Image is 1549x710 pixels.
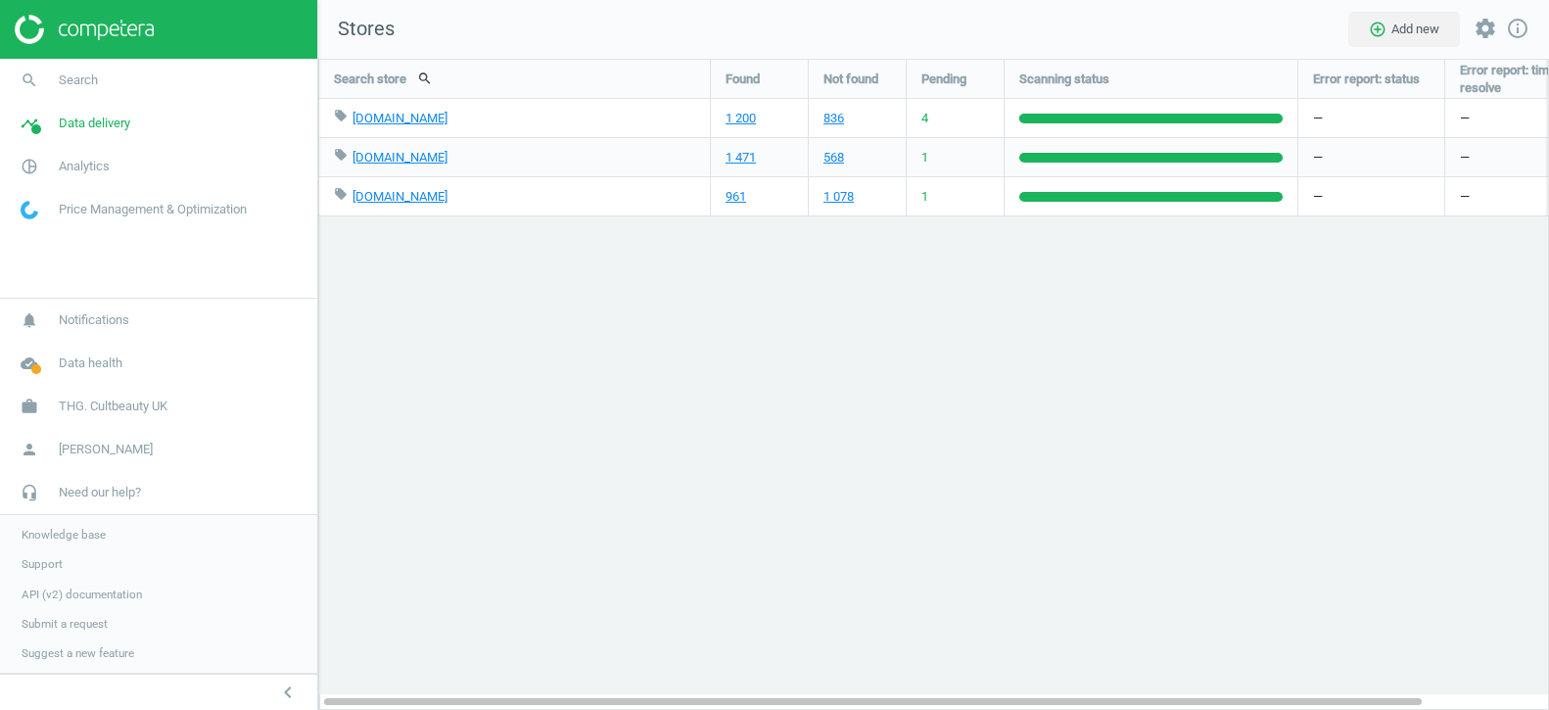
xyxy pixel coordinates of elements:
span: Data health [59,355,122,372]
span: 1 [921,149,928,166]
span: 1 [921,188,928,206]
span: [PERSON_NAME] [59,441,153,458]
span: Error report: status [1313,71,1420,88]
a: 1 200 [726,110,756,127]
i: search [11,62,48,99]
a: 1 078 [823,188,854,206]
span: Suggest a new feature [22,645,134,661]
div: — [1298,138,1444,176]
span: Analytics [59,158,110,175]
img: wGWNvw8QSZomAAAAABJRU5ErkJggg== [21,201,38,219]
span: Need our help? [59,484,141,501]
img: ajHJNr6hYgQAAAAASUVORK5CYII= [15,15,154,44]
i: timeline [11,105,48,142]
i: info_outline [1506,17,1529,40]
button: search [406,62,444,95]
i: headset_mic [11,474,48,511]
span: — [1460,188,1470,206]
span: Knowledge base [22,527,106,543]
div: — [1298,177,1444,215]
button: settings [1465,8,1506,50]
i: notifications [11,302,48,339]
span: API (v2) documentation [22,587,142,602]
i: local_offer [334,148,348,162]
span: — [1460,110,1470,127]
i: cloud_done [11,345,48,382]
div: Search store [319,60,710,98]
i: work [11,388,48,425]
span: Stores [318,16,395,43]
a: 568 [823,149,844,166]
i: local_offer [334,109,348,122]
a: 961 [726,188,746,206]
span: Pending [921,71,966,88]
div: — [1298,99,1444,137]
span: — [1460,149,1470,166]
a: 1 471 [726,149,756,166]
a: info_outline [1506,17,1529,42]
span: THG. Cultbeauty UK [59,398,167,415]
span: 4 [921,110,928,127]
a: [DOMAIN_NAME] [352,111,447,125]
span: Found [726,71,760,88]
span: Price Management & Optimization [59,201,247,218]
a: 836 [823,110,844,127]
i: local_offer [334,187,348,201]
button: chevron_left [263,680,312,705]
i: pie_chart_outlined [11,148,48,185]
i: settings [1474,17,1497,40]
a: [DOMAIN_NAME] [352,189,447,204]
a: [DOMAIN_NAME] [352,150,447,165]
i: chevron_left [276,681,300,704]
span: Support [22,556,63,572]
span: Search [59,71,98,89]
span: Submit a request [22,616,108,632]
span: Data delivery [59,115,130,132]
i: add_circle_outline [1369,21,1386,38]
span: Not found [823,71,878,88]
span: Notifications [59,311,129,329]
span: Scanning status [1019,71,1109,88]
i: person [11,431,48,468]
button: add_circle_outlineAdd new [1348,12,1460,47]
